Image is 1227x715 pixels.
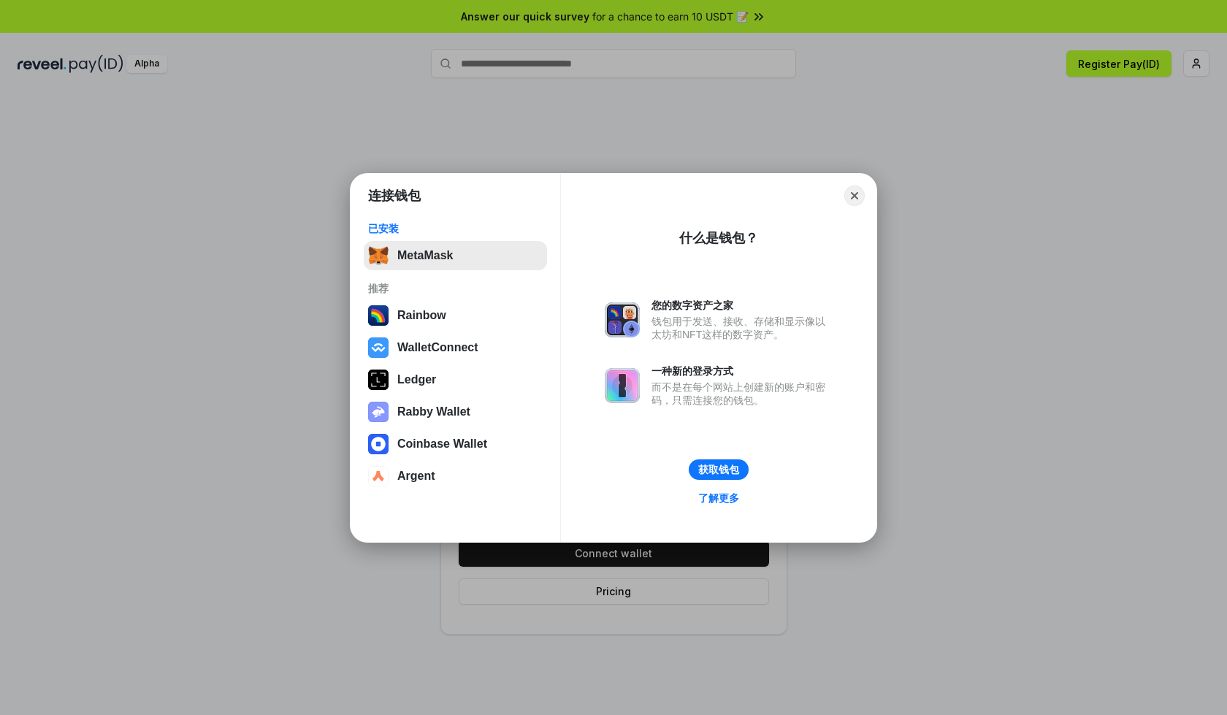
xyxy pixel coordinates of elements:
[364,365,547,394] button: Ledger
[364,397,547,427] button: Rabby Wallet
[605,368,640,403] img: svg+xml,%3Csvg%20xmlns%3D%22http%3A%2F%2Fwww.w3.org%2F2000%2Fsvg%22%20fill%3D%22none%22%20viewBox...
[368,282,543,295] div: 推荐
[605,302,640,337] img: svg+xml,%3Csvg%20xmlns%3D%22http%3A%2F%2Fwww.w3.org%2F2000%2Fsvg%22%20fill%3D%22none%22%20viewBox...
[397,437,487,451] div: Coinbase Wallet
[397,373,436,386] div: Ledger
[364,462,547,491] button: Argent
[698,463,739,476] div: 获取钱包
[397,249,453,262] div: MetaMask
[651,381,833,407] div: 而不是在每个网站上创建新的账户和密码，只需连接您的钱包。
[368,434,389,454] img: svg+xml,%3Csvg%20width%3D%2228%22%20height%3D%2228%22%20viewBox%3D%220%200%2028%2028%22%20fill%3D...
[364,429,547,459] button: Coinbase Wallet
[368,305,389,326] img: svg+xml,%3Csvg%20width%3D%22120%22%20height%3D%22120%22%20viewBox%3D%220%200%20120%20120%22%20fil...
[364,301,547,330] button: Rainbow
[651,299,833,312] div: 您的数字资产之家
[368,222,543,235] div: 已安装
[364,333,547,362] button: WalletConnect
[689,489,748,508] a: 了解更多
[651,315,833,341] div: 钱包用于发送、接收、存储和显示像以太坊和NFT这样的数字资产。
[364,241,547,270] button: MetaMask
[368,245,389,266] img: svg+xml,%3Csvg%20fill%3D%22none%22%20height%3D%2233%22%20viewBox%3D%220%200%2035%2033%22%20width%...
[844,186,865,206] button: Close
[397,341,478,354] div: WalletConnect
[651,364,833,378] div: 一种新的登录方式
[368,402,389,422] img: svg+xml,%3Csvg%20xmlns%3D%22http%3A%2F%2Fwww.w3.org%2F2000%2Fsvg%22%20fill%3D%22none%22%20viewBox...
[679,229,758,247] div: 什么是钱包？
[698,492,739,505] div: 了解更多
[397,405,470,418] div: Rabby Wallet
[368,370,389,390] img: svg+xml,%3Csvg%20xmlns%3D%22http%3A%2F%2Fwww.w3.org%2F2000%2Fsvg%22%20width%3D%2228%22%20height%3...
[689,459,749,480] button: 获取钱包
[368,337,389,358] img: svg+xml,%3Csvg%20width%3D%2228%22%20height%3D%2228%22%20viewBox%3D%220%200%2028%2028%22%20fill%3D...
[368,187,421,204] h1: 连接钱包
[397,309,446,322] div: Rainbow
[397,470,435,483] div: Argent
[368,466,389,486] img: svg+xml,%3Csvg%20width%3D%2228%22%20height%3D%2228%22%20viewBox%3D%220%200%2028%2028%22%20fill%3D...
